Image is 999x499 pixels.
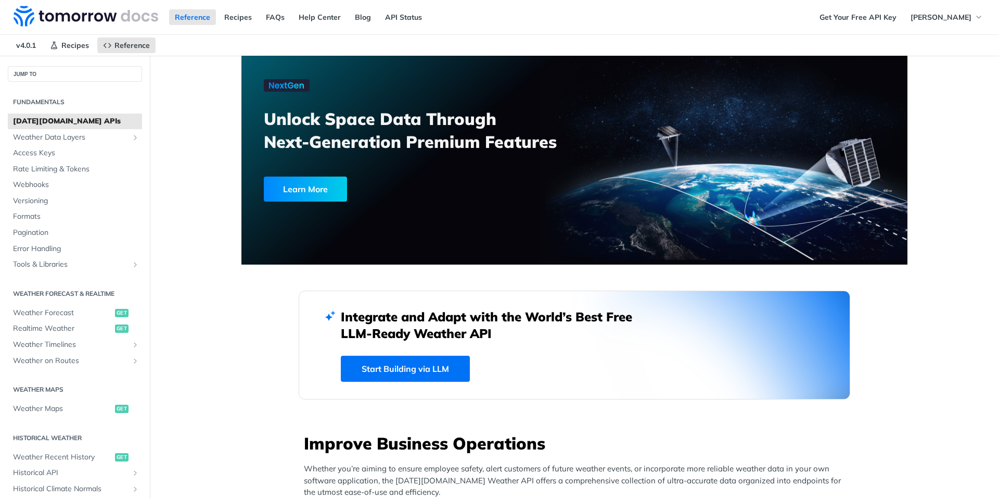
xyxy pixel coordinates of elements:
span: Versioning [13,196,139,206]
span: Error Handling [13,244,139,254]
a: Recipes [219,9,258,25]
button: Show subpages for Tools & Libraries [131,260,139,269]
button: Show subpages for Weather Data Layers [131,133,139,142]
button: Show subpages for Weather Timelines [131,341,139,349]
a: Formats [8,209,142,224]
a: [DATE][DOMAIN_NAME] APIs [8,114,142,129]
span: Reference [114,41,150,50]
a: Error Handling [8,241,142,257]
button: Show subpages for Historical Climate Normals [131,485,139,493]
a: Tools & LibrariesShow subpages for Tools & Libraries [8,257,142,272]
span: Historical API [13,468,129,478]
span: Historical Climate Normals [13,484,129,494]
span: get [115,325,129,333]
span: [DATE][DOMAIN_NAME] APIs [13,116,139,127]
img: NextGen [264,79,310,92]
a: Historical APIShow subpages for Historical API [8,465,142,481]
h2: Historical Weather [8,433,142,443]
a: Start Building via LLM [341,356,470,382]
a: Get Your Free API Key [814,9,902,25]
span: Weather on Routes [13,356,129,366]
span: Weather Data Layers [13,132,129,143]
h2: Weather Maps [8,385,142,394]
a: Weather on RoutesShow subpages for Weather on Routes [8,353,142,369]
a: Weather Recent Historyget [8,450,142,465]
h2: Integrate and Adapt with the World’s Best Free LLM-Ready Weather API [341,308,648,342]
a: Historical Climate NormalsShow subpages for Historical Climate Normals [8,481,142,497]
p: Whether you’re aiming to ensure employee safety, alert customers of future weather events, or inc... [304,463,850,498]
span: Recipes [61,41,89,50]
span: Weather Recent History [13,452,112,463]
a: API Status [379,9,428,25]
h3: Improve Business Operations [304,432,850,455]
button: [PERSON_NAME] [905,9,989,25]
span: Access Keys [13,148,139,158]
a: Versioning [8,193,142,209]
div: Learn More [264,177,347,202]
span: get [115,405,129,413]
h2: Fundamentals [8,97,142,107]
h2: Weather Forecast & realtime [8,289,142,298]
span: Weather Forecast [13,308,112,318]
span: get [115,453,129,461]
span: Pagination [13,228,139,238]
a: Webhooks [8,177,142,193]
a: Realtime Weatherget [8,321,142,336]
span: Webhooks [13,180,139,190]
span: [PERSON_NAME] [911,13,971,22]
span: Weather Timelines [13,340,129,350]
span: Weather Maps [13,404,112,414]
a: Recipes [44,38,95,53]
span: get [115,309,129,317]
img: Tomorrow.io Weather API Docs [14,6,158,27]
a: Weather Mapsget [8,401,142,417]
span: Tools & Libraries [13,259,129,270]
button: Show subpages for Weather on Routes [131,357,139,365]
a: Weather Forecastget [8,305,142,321]
a: Reference [97,38,156,53]
button: Show subpages for Historical API [131,469,139,477]
span: Realtime Weather [13,323,112,334]
a: Access Keys [8,145,142,161]
span: v4.0.1 [10,38,42,53]
a: Help Center [293,9,347,25]
span: Formats [13,211,139,222]
a: Weather Data LayersShow subpages for Weather Data Layers [8,130,142,145]
a: Rate Limiting & Tokens [8,161,142,177]
a: Reference [169,9,216,25]
a: Pagination [8,225,142,241]
a: FAQs [260,9,290,25]
a: Learn More [264,177,521,202]
a: Weather TimelinesShow subpages for Weather Timelines [8,337,142,353]
a: Blog [349,9,377,25]
span: Rate Limiting & Tokens [13,164,139,174]
h3: Unlock Space Data Through Next-Generation Premium Features [264,107,586,153]
button: JUMP TO [8,66,142,82]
